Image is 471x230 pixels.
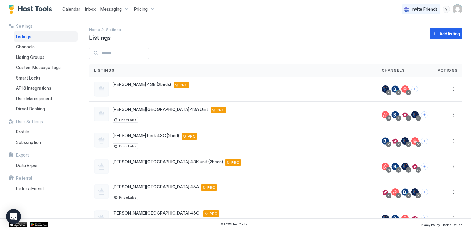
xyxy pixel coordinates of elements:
[220,222,247,226] span: © 2025 Host Tools
[382,68,405,73] span: Channels
[412,6,438,12] span: Invite Friends
[217,107,225,113] span: PRO
[16,119,43,125] span: User Settings
[14,73,78,83] a: Smart Locks
[89,26,100,32] div: Breadcrumb
[14,42,78,52] a: Channels
[450,215,457,222] div: menu
[430,28,462,39] button: Add listing
[106,27,121,32] span: Settings
[94,68,115,73] span: Listings
[421,138,428,144] button: Connect channels
[450,137,457,145] div: menu
[16,65,61,70] span: Custom Message Tags
[106,26,121,32] div: Breadcrumb
[14,83,78,93] a: API & Integrations
[106,26,121,32] a: Settings
[450,215,457,222] button: More options
[180,82,188,88] span: PRO
[421,215,428,222] button: Connect channels
[14,137,78,148] a: Subscription
[421,111,428,118] button: Connect channels
[9,222,27,227] a: App Store
[16,34,31,39] span: Listings
[450,85,457,93] button: More options
[134,6,148,12] span: Pricing
[30,222,48,227] a: Google Play Store
[16,23,33,29] span: Settings
[420,221,440,228] a: Privacy Policy
[210,211,218,216] span: PRO
[450,85,457,93] div: menu
[453,4,462,14] div: User profile
[113,133,179,138] span: [PERSON_NAME] Park 43C (2bed)
[440,31,460,37] div: Add listing
[14,52,78,63] a: Listing Groups
[16,75,40,81] span: Smart Locks
[113,184,199,190] span: [PERSON_NAME][GEOGRAPHIC_DATA] 45A
[9,5,55,14] a: Host Tools Logo
[89,32,111,42] span: Listings
[438,68,457,73] span: Actions
[113,210,201,216] span: [PERSON_NAME][GEOGRAPHIC_DATA] 45C ·
[16,96,52,101] span: User Management
[14,127,78,137] a: Profile
[450,163,457,170] div: menu
[89,27,100,32] span: Home
[188,133,196,139] span: PRO
[16,163,40,168] span: Data Export
[14,31,78,42] a: Listings
[16,152,29,158] span: Export
[16,140,41,145] span: Subscription
[443,6,450,13] div: menu
[100,6,122,12] span: Messaging
[113,107,208,112] span: [PERSON_NAME][GEOGRAPHIC_DATA] 43A Unit
[89,26,100,32] a: Home
[14,93,78,104] a: User Management
[450,137,457,145] button: More options
[442,221,462,228] a: Terms Of Use
[113,82,171,87] span: [PERSON_NAME] 43B (2beds)
[421,163,428,170] button: Connect channels
[16,55,44,60] span: Listing Groups
[421,189,428,195] button: Connect channels
[420,223,440,227] span: Privacy Policy
[16,44,35,50] span: Channels
[62,6,80,12] a: Calendar
[99,48,149,59] input: Input Field
[450,163,457,170] button: More options
[16,186,44,191] span: Refer a Friend
[442,223,462,227] span: Terms Of Use
[14,62,78,73] a: Custom Message Tags
[411,86,418,92] button: Connect channels
[6,209,21,224] div: Open Intercom Messenger
[85,6,96,12] a: Inbox
[14,104,78,114] a: Direct Booking
[450,111,457,118] button: More options
[207,185,215,190] span: PRO
[16,129,29,135] span: Profile
[16,106,45,112] span: Direct Booking
[450,188,457,196] div: menu
[14,183,78,194] a: Refer a Friend
[231,160,240,165] span: PRO
[450,111,457,118] div: menu
[14,160,78,171] a: Data Export
[16,175,32,181] span: Referral
[113,159,223,165] span: [PERSON_NAME][GEOGRAPHIC_DATA] 43K unit (2beds)
[16,85,51,91] span: API & Integrations
[450,188,457,196] button: More options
